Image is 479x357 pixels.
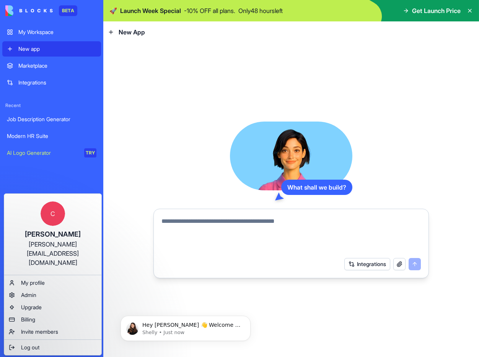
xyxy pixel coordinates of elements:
[6,313,100,326] a: Billing
[7,132,96,140] div: Modern HR Suite
[21,328,58,336] span: Invite members
[41,201,65,226] span: C
[109,300,262,353] iframe: Intercom notifications message
[7,115,96,123] div: Job Description Generator
[6,277,100,289] a: My profile
[84,148,96,157] div: TRY
[21,316,35,323] span: Billing
[12,229,94,240] div: [PERSON_NAME]
[6,301,100,313] a: Upgrade
[21,279,45,287] span: My profile
[6,289,100,301] a: Admin
[21,291,36,299] span: Admin
[2,102,101,109] span: Recent
[6,195,100,273] a: C[PERSON_NAME][PERSON_NAME][EMAIL_ADDRESS][DOMAIN_NAME]
[12,240,94,267] div: [PERSON_NAME][EMAIL_ADDRESS][DOMAIN_NAME]
[21,344,39,351] span: Log out
[7,149,79,157] div: AI Logo Generator
[21,303,42,311] span: Upgrade
[6,326,100,338] a: Invite members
